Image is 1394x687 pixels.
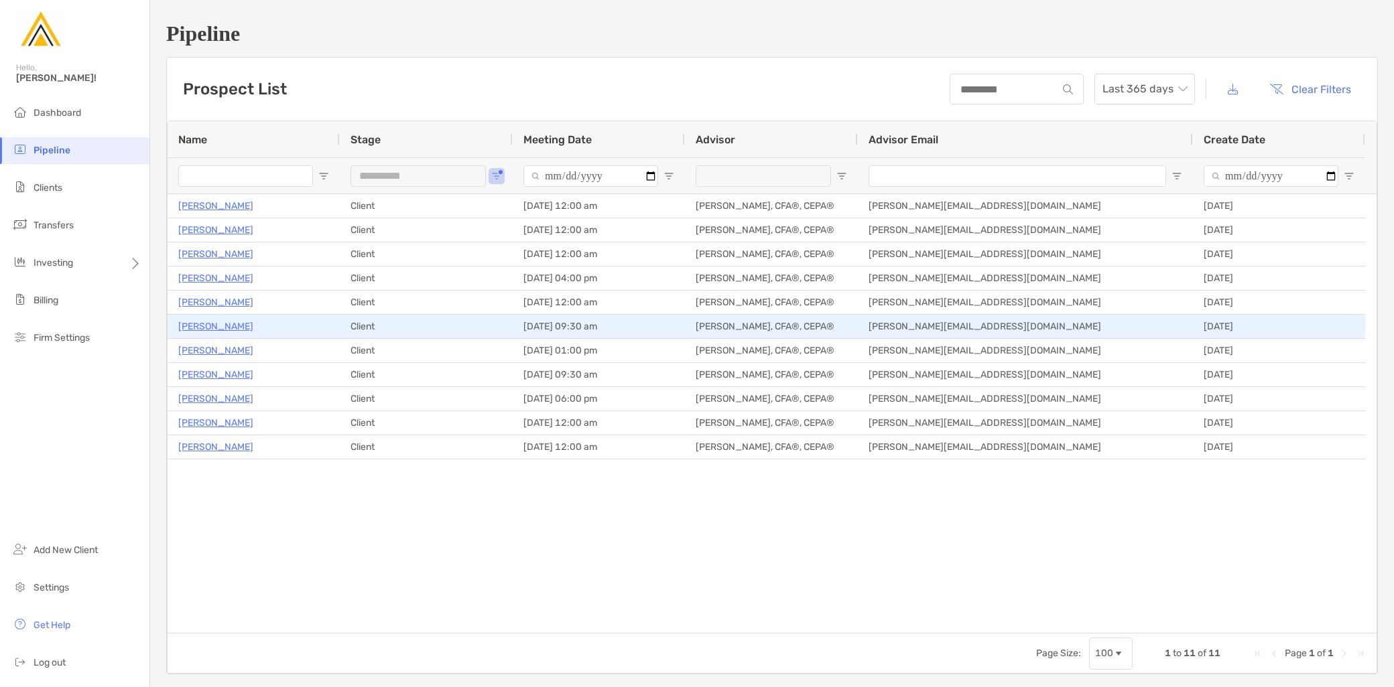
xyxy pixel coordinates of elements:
[1184,647,1196,659] span: 11
[858,242,1193,266] div: [PERSON_NAME][EMAIL_ADDRESS][DOMAIN_NAME]
[34,257,73,269] span: Investing
[869,133,938,146] span: Advisor Email
[340,194,513,218] div: Client
[1173,647,1182,659] span: to
[1095,647,1113,659] div: 100
[513,339,685,362] div: [DATE] 01:00 pm
[858,291,1193,314] div: [PERSON_NAME][EMAIL_ADDRESS][DOMAIN_NAME]
[34,182,62,194] span: Clients
[1344,171,1354,181] button: Open Filter Menu
[340,435,513,459] div: Client
[12,179,28,195] img: clients icon
[12,579,28,595] img: settings icon
[178,342,253,359] p: [PERSON_NAME]
[1193,339,1365,362] div: [DATE]
[685,435,858,459] div: [PERSON_NAME], CFA®, CEPA®
[16,5,64,54] img: Zoe Logo
[183,80,287,98] h3: Prospect List
[1309,647,1315,659] span: 1
[1193,387,1365,410] div: [DATE]
[685,411,858,435] div: [PERSON_NAME], CFA®, CEPA®
[1063,84,1073,94] img: input icon
[1204,133,1265,146] span: Create Date
[513,387,685,410] div: [DATE] 06:00 pm
[318,171,329,181] button: Open Filter Menu
[513,291,685,314] div: [DATE] 12:00 am
[1204,165,1338,187] input: Create Date Filter Input
[663,171,674,181] button: Open Filter Menu
[178,294,253,311] a: [PERSON_NAME]
[1198,647,1206,659] span: of
[340,291,513,314] div: Client
[178,133,207,146] span: Name
[12,216,28,232] img: transfers icon
[1193,242,1365,266] div: [DATE]
[178,318,253,335] a: [PERSON_NAME]
[685,387,858,410] div: [PERSON_NAME], CFA®, CEPA®
[178,366,253,383] p: [PERSON_NAME]
[178,439,253,455] a: [PERSON_NAME]
[1285,647,1307,659] span: Page
[34,657,66,668] span: Log out
[836,171,847,181] button: Open Filter Menu
[1328,647,1334,659] span: 1
[858,315,1193,338] div: [PERSON_NAME][EMAIL_ADDRESS][DOMAIN_NAME]
[1193,218,1365,242] div: [DATE]
[513,411,685,435] div: [DATE] 12:00 am
[178,246,253,262] a: [PERSON_NAME]
[513,218,685,242] div: [DATE] 12:00 am
[12,329,28,345] img: firm-settings icon
[1317,647,1326,659] span: of
[340,411,513,435] div: Client
[1355,648,1366,659] div: Last Page
[34,582,69,593] span: Settings
[340,266,513,290] div: Client
[523,165,658,187] input: Meeting Date Filter Input
[869,165,1166,187] input: Advisor Email Filter Input
[685,218,858,242] div: [PERSON_NAME], CFA®, CEPA®
[1089,637,1133,670] div: Page Size
[685,291,858,314] div: [PERSON_NAME], CFA®, CEPA®
[351,133,381,146] span: Stage
[858,387,1193,410] div: [PERSON_NAME][EMAIL_ADDRESS][DOMAIN_NAME]
[12,291,28,307] img: billing icon
[340,242,513,266] div: Client
[178,390,253,407] a: [PERSON_NAME]
[34,145,70,156] span: Pipeline
[696,133,735,146] span: Advisor
[16,72,141,84] span: [PERSON_NAME]!
[166,21,1378,46] h1: Pipeline
[513,266,685,290] div: [DATE] 04:00 pm
[1171,171,1182,181] button: Open Filter Menu
[1193,435,1365,459] div: [DATE]
[1193,266,1365,290] div: [DATE]
[34,220,74,231] span: Transfers
[1193,315,1365,338] div: [DATE]
[1193,363,1365,386] div: [DATE]
[491,171,502,181] button: Open Filter Menu
[685,363,858,386] div: [PERSON_NAME], CFA®, CEPA®
[34,544,98,556] span: Add New Client
[858,266,1193,290] div: [PERSON_NAME][EMAIL_ADDRESS][DOMAIN_NAME]
[178,270,253,287] a: [PERSON_NAME]
[12,616,28,632] img: get-help icon
[858,435,1193,459] div: [PERSON_NAME][EMAIL_ADDRESS][DOMAIN_NAME]
[178,414,253,431] a: [PERSON_NAME]
[34,107,81,119] span: Dashboard
[34,295,58,306] span: Billing
[685,339,858,362] div: [PERSON_NAME], CFA®, CEPA®
[858,411,1193,435] div: [PERSON_NAME][EMAIL_ADDRESS][DOMAIN_NAME]
[340,315,513,338] div: Client
[513,435,685,459] div: [DATE] 12:00 am
[685,315,858,338] div: [PERSON_NAME], CFA®, CEPA®
[1193,291,1365,314] div: [DATE]
[858,194,1193,218] div: [PERSON_NAME][EMAIL_ADDRESS][DOMAIN_NAME]
[178,222,253,238] p: [PERSON_NAME]
[1208,647,1220,659] span: 11
[1269,648,1279,659] div: Previous Page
